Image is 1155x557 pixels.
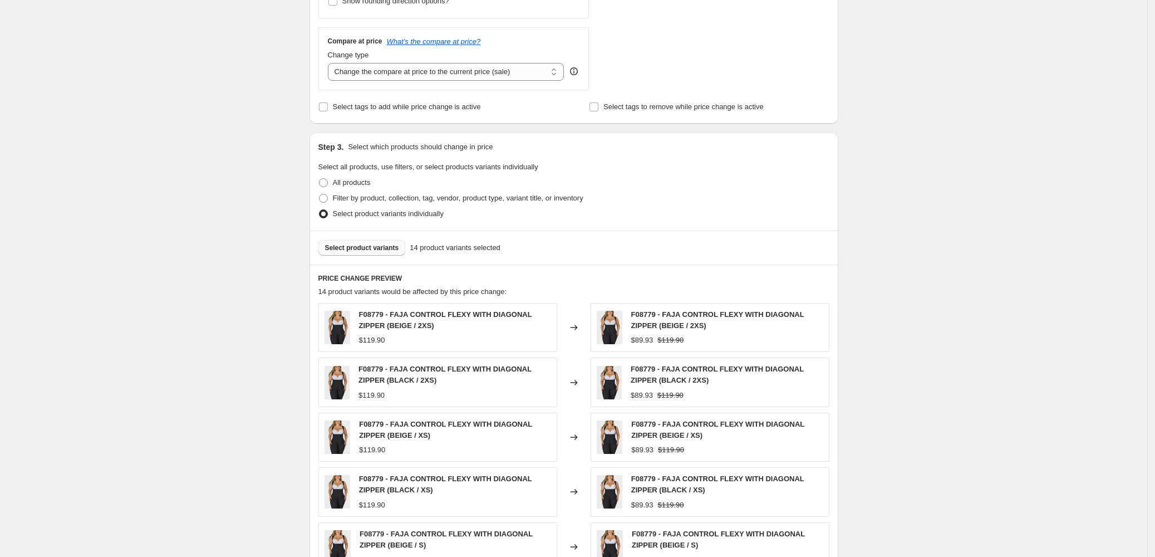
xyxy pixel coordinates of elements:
[631,310,804,330] span: F08779 - FAJA CONTROL FLEXY WITH DIAGONAL ZIPPER (BEIGE / 2XS)
[410,242,500,253] span: 14 product variants selected
[631,420,804,439] span: F08779 - FAJA CONTROL FLEXY WITH DIAGONAL ZIPPER (BEIGE / XS)
[631,335,653,346] div: $89.93
[333,102,481,111] span: Select tags to add while price change is active
[631,444,653,456] div: $89.93
[359,500,385,511] div: $119.90
[325,243,399,252] span: Select product variants
[325,475,350,509] img: F08779-N-frente_80x.jpg
[325,366,350,399] img: F08779-N-frente_80x.jpg
[387,37,481,46] button: What's the compare at price?
[333,194,583,202] span: Filter by product, collection, tag, vendor, product type, variant title, or inventory
[359,444,385,456] div: $119.90
[568,66,579,77] div: help
[328,37,382,46] h3: Compare at price
[631,500,653,511] div: $89.93
[631,390,653,401] div: $89.93
[631,475,804,494] span: F08779 - FAJA CONTROL FLEXY WITH DIAGONAL ZIPPER (BLACK / XS)
[325,421,351,454] img: F08779-N-frente_80x.jpg
[658,500,684,511] strike: $119.90
[632,530,805,549] span: F08779 - FAJA CONTROL FLEXY WITH DIAGONAL ZIPPER (BEIGE / S)
[328,51,369,59] span: Change type
[318,141,344,153] h2: Step 3.
[631,365,804,384] span: F08779 - FAJA CONTROL FLEXY WITH DIAGONAL ZIPPER (BLACK / 2XS)
[333,178,371,187] span: All products
[358,390,385,401] div: $119.90
[657,390,684,401] strike: $119.90
[658,444,684,456] strike: $119.90
[358,365,532,384] span: F08779 - FAJA CONTROL FLEXY WITH DIAGONAL ZIPPER (BLACK / 2XS)
[318,163,538,171] span: Select all products, use filters, or select products variants individually
[657,335,684,346] strike: $119.90
[318,274,829,283] h6: PRICE CHANGE PREVIEW
[318,287,507,296] span: 14 product variants would be affected by this price change:
[359,310,532,330] span: F08779 - FAJA CONTROL FLEXY WITH DIAGONAL ZIPPER (BEIGE / 2XS)
[325,311,350,344] img: F08779-N-frente_80x.jpg
[359,420,532,439] span: F08779 - FAJA CONTROL FLEXY WITH DIAGONAL ZIPPER (BEIGE / XS)
[597,421,623,454] img: F08779-N-frente_80x.jpg
[359,335,385,346] div: $119.90
[318,240,406,256] button: Select product variants
[597,475,622,509] img: F08779-N-frente_80x.jpg
[348,141,493,153] p: Select which products should change in price
[597,311,622,344] img: F08779-N-frente_80x.jpg
[603,102,764,111] span: Select tags to remove while price change is active
[333,209,444,218] span: Select product variants individually
[359,475,532,494] span: F08779 - FAJA CONTROL FLEXY WITH DIAGONAL ZIPPER (BLACK / XS)
[597,366,622,399] img: F08779-N-frente_80x.jpg
[360,530,533,549] span: F08779 - FAJA CONTROL FLEXY WITH DIAGONAL ZIPPER (BEIGE / S)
